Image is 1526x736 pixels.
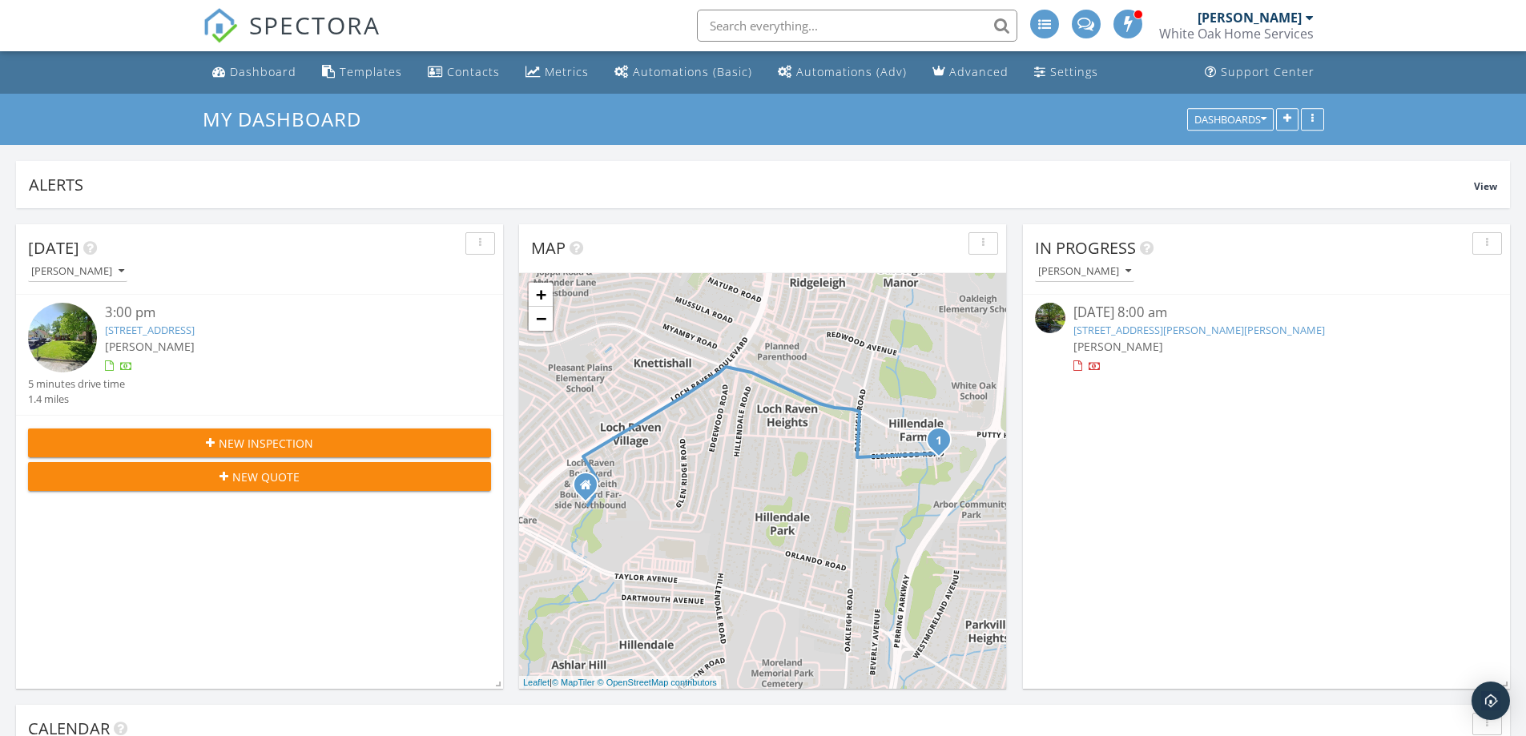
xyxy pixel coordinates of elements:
a: SPECTORA [203,22,380,55]
div: 8131 Clyde Bank Rd, Towson MD 21286 [586,485,595,494]
button: New Inspection [28,428,491,457]
a: Settings [1028,58,1105,87]
i: 1 [936,436,942,447]
a: Metrics [519,58,595,87]
div: | [519,676,721,690]
span: View [1474,179,1497,193]
span: In Progress [1035,237,1136,259]
a: Support Center [1198,58,1321,87]
button: [PERSON_NAME] [28,261,127,283]
div: [PERSON_NAME] [1198,10,1302,26]
a: [STREET_ADDRESS] [105,323,195,337]
span: Map [531,237,566,259]
a: Zoom out [529,307,553,331]
a: Automations (Advanced) [771,58,913,87]
a: My Dashboard [203,106,375,132]
div: [PERSON_NAME] [31,266,124,277]
div: 5 minutes drive time [28,376,125,392]
div: Metrics [545,64,589,79]
div: 3:00 pm [105,303,453,323]
span: SPECTORA [249,8,380,42]
a: [STREET_ADDRESS][PERSON_NAME][PERSON_NAME] [1073,323,1325,337]
a: Contacts [421,58,506,87]
div: 1.4 miles [28,392,125,407]
div: Advanced [949,64,1009,79]
a: Advanced [926,58,1015,87]
span: [DATE] [28,237,79,259]
div: Automations (Adv) [796,64,907,79]
img: streetview [28,303,97,372]
div: White Oak Home Services [1159,26,1314,42]
div: Dashboard [230,64,296,79]
div: [DATE] 8:00 am [1073,303,1460,323]
button: New Quote [28,462,491,491]
a: [DATE] 8:00 am [STREET_ADDRESS][PERSON_NAME][PERSON_NAME] [PERSON_NAME] [1035,303,1498,374]
img: The Best Home Inspection Software - Spectora [203,8,238,43]
a: © MapTiler [552,678,595,687]
div: Open Intercom Messenger [1472,682,1510,720]
div: Alerts [29,174,1474,195]
div: 1909 Clearwood Rd, Parkville, MD 21234 [939,440,948,449]
div: Automations (Basic) [633,64,752,79]
a: 3:00 pm [STREET_ADDRESS] [PERSON_NAME] 5 minutes drive time 1.4 miles [28,303,491,407]
span: New Inspection [219,435,313,452]
span: [PERSON_NAME] [1073,339,1163,354]
div: Dashboards [1194,114,1266,125]
input: Search everything... [697,10,1017,42]
div: Templates [340,64,402,79]
a: © OpenStreetMap contributors [598,678,717,687]
div: Support Center [1221,64,1315,79]
button: Dashboards [1187,108,1274,131]
button: [PERSON_NAME] [1035,261,1134,283]
div: [PERSON_NAME] [1038,266,1131,277]
img: streetview [1035,303,1065,333]
div: Contacts [447,64,500,79]
span: [PERSON_NAME] [105,339,195,354]
a: Dashboard [206,58,303,87]
a: Leaflet [523,678,550,687]
a: Automations (Basic) [608,58,759,87]
a: Zoom in [529,283,553,307]
a: Templates [316,58,409,87]
span: New Quote [232,469,300,485]
div: Settings [1050,64,1098,79]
